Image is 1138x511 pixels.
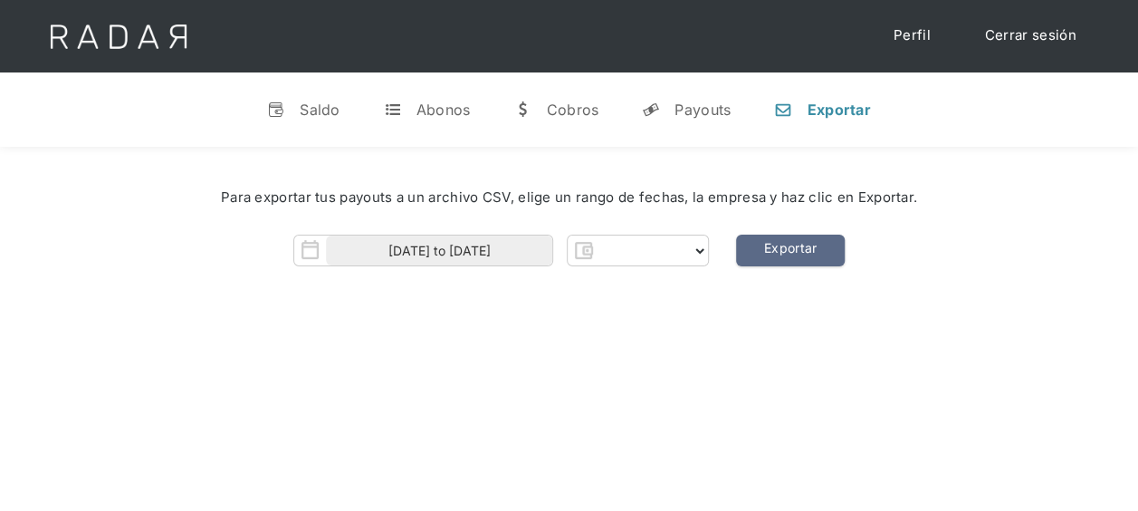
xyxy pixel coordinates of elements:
[416,101,471,119] div: Abonos
[807,101,870,119] div: Exportar
[384,101,402,119] div: t
[674,101,731,119] div: Payouts
[736,235,845,266] a: Exportar
[875,18,949,53] a: Perfil
[300,101,340,119] div: Saldo
[967,18,1095,53] a: Cerrar sesión
[54,188,1084,208] div: Para exportar tus payouts a un archivo CSV, elige un rango de fechas, la empresa y haz clic en Ex...
[267,101,285,119] div: v
[546,101,598,119] div: Cobros
[293,235,709,266] form: Form
[513,101,531,119] div: w
[774,101,792,119] div: n
[642,101,660,119] div: y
